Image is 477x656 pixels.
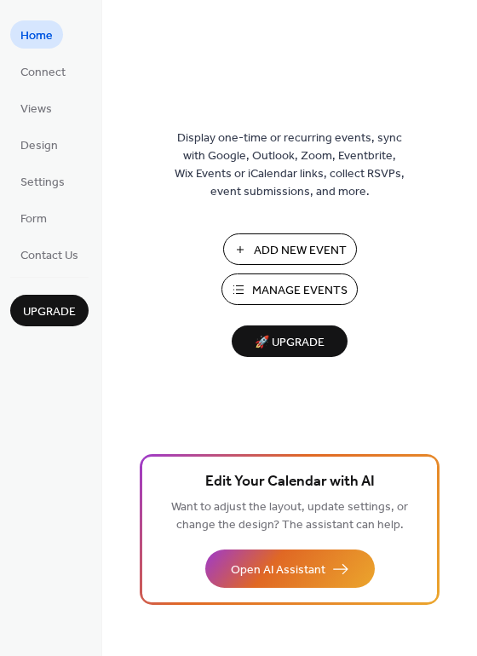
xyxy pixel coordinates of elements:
[223,233,357,265] button: Add New Event
[20,27,53,45] span: Home
[252,282,348,300] span: Manage Events
[242,331,337,354] span: 🚀 Upgrade
[20,101,52,118] span: Views
[23,303,76,321] span: Upgrade
[205,470,375,494] span: Edit Your Calendar with AI
[221,273,358,305] button: Manage Events
[10,295,89,326] button: Upgrade
[205,550,375,588] button: Open AI Assistant
[20,210,47,228] span: Form
[10,240,89,268] a: Contact Us
[10,130,68,158] a: Design
[10,57,76,85] a: Connect
[10,20,63,49] a: Home
[20,174,65,192] span: Settings
[232,325,348,357] button: 🚀 Upgrade
[20,64,66,82] span: Connect
[254,242,347,260] span: Add New Event
[20,137,58,155] span: Design
[171,496,408,537] span: Want to adjust the layout, update settings, or change the design? The assistant can help.
[10,167,75,195] a: Settings
[20,247,78,265] span: Contact Us
[10,94,62,122] a: Views
[231,561,325,579] span: Open AI Assistant
[175,129,405,201] span: Display one-time or recurring events, sync with Google, Outlook, Zoom, Eventbrite, Wix Events or ...
[10,204,57,232] a: Form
